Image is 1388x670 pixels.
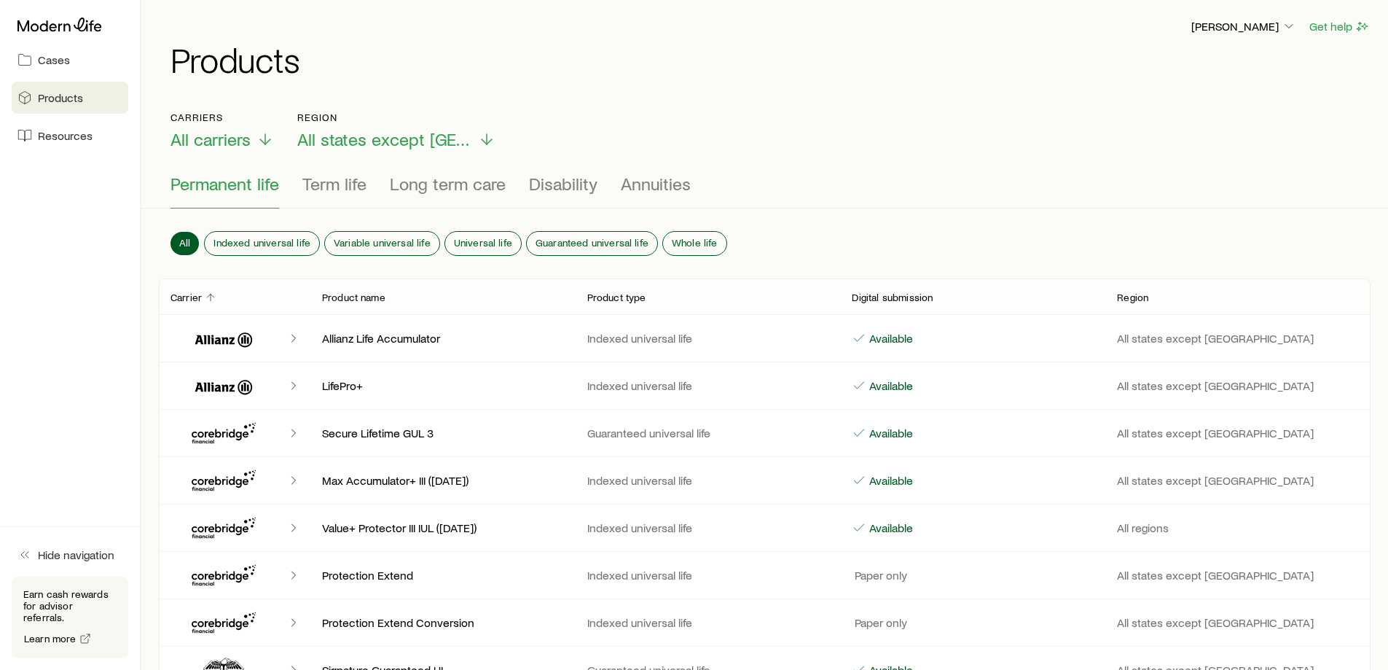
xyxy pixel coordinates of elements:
span: Permanent life [170,174,279,194]
span: All carriers [170,129,251,149]
p: Protection Extend Conversion [322,615,564,630]
button: Hide navigation [12,539,128,571]
a: Resources [12,120,128,152]
p: Value+ Protector III IUL ([DATE]) [322,521,564,535]
p: [PERSON_NAME] [1191,19,1296,34]
h1: Products [170,42,1371,77]
p: Secure Lifetime GUL 3 [322,426,564,440]
span: Guaranteed universal life [536,237,648,249]
p: Indexed universal life [587,568,829,583]
p: Available [866,521,913,535]
p: Region [1117,292,1148,303]
p: All states except [GEOGRAPHIC_DATA] [1117,568,1359,583]
p: Paper only [852,568,907,583]
span: All [179,237,190,249]
span: Resources [38,128,93,143]
p: Available [866,331,913,346]
button: Variable universal life [325,232,439,255]
span: Variable universal life [334,237,431,249]
span: Universal life [454,237,512,249]
p: Region [297,112,495,123]
p: Paper only [852,615,907,630]
span: Annuities [621,174,691,194]
p: Product type [587,292,646,303]
div: Product types [170,174,1359,209]
button: All [170,232,199,255]
button: Guaranteed universal life [527,232,657,255]
p: Allianz Life Accumulator [322,331,564,346]
button: RegionAll states except [GEOGRAPHIC_DATA] [297,112,495,150]
button: Get help [1309,18,1371,35]
button: [PERSON_NAME] [1191,18,1297,36]
p: Indexed universal life [587,473,829,488]
p: Indexed universal life [587,331,829,346]
p: Earn cash rewards for advisor referrals. [23,588,117,623]
p: Available [866,473,913,488]
span: Long term care [390,174,506,194]
p: Max Accumulator+ III ([DATE]) [322,473,564,488]
p: Product name [322,292,385,303]
span: Cases [38,52,70,67]
p: All regions [1117,521,1359,535]
p: All states except [GEOGRAPHIC_DATA] [1117,473,1359,488]
p: Guaranteed universal life [587,426,829,440]
p: All states except [GEOGRAPHIC_DATA] [1117,426,1359,440]
p: Carriers [170,112,274,123]
span: Products [38,90,83,105]
p: Indexed universal life [587,378,829,393]
button: CarriersAll carriers [170,112,274,150]
span: All states except [GEOGRAPHIC_DATA] [297,129,472,149]
span: Disability [529,174,597,194]
p: All states except [GEOGRAPHIC_DATA] [1117,378,1359,393]
a: Cases [12,44,128,76]
p: All states except [GEOGRAPHIC_DATA] [1117,615,1359,630]
span: Learn more [24,634,77,644]
p: Digital submission [852,292,933,303]
p: Available [866,426,913,440]
p: Indexed universal life [587,615,829,630]
div: Earn cash rewards for advisor referrals.Learn more [12,577,128,658]
span: Term life [302,174,366,194]
p: Carrier [170,292,202,303]
p: LifePro+ [322,378,564,393]
p: All states except [GEOGRAPHIC_DATA] [1117,331,1359,346]
span: Hide navigation [38,548,114,562]
span: Indexed universal life [213,237,310,249]
button: Universal life [445,232,521,255]
p: Protection Extend [322,568,564,583]
button: Whole life [663,232,726,255]
p: Indexed universal life [587,521,829,535]
span: Whole life [672,237,718,249]
button: Indexed universal life [205,232,319,255]
p: Available [866,378,913,393]
a: Products [12,82,128,114]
